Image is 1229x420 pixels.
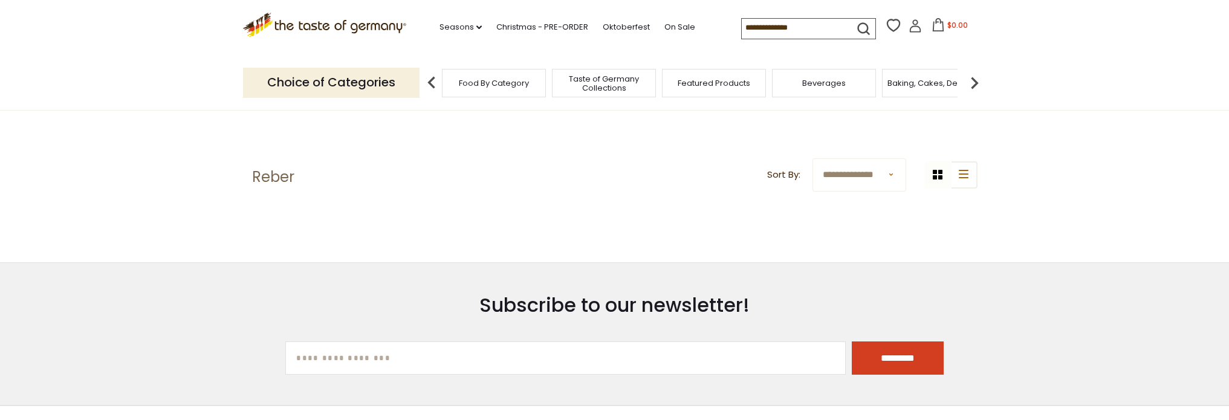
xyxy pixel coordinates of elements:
a: Christmas - PRE-ORDER [496,21,588,34]
label: Sort By: [767,167,800,183]
a: Beverages [802,79,846,88]
a: Food By Category [459,79,529,88]
img: previous arrow [420,71,444,95]
h3: Subscribe to our newsletter! [285,293,943,317]
h1: Reber [252,168,294,186]
p: Choice of Categories [243,68,420,97]
a: Taste of Germany Collections [556,74,652,92]
button: $0.00 [924,18,976,36]
img: next arrow [962,71,987,95]
span: $0.00 [947,20,968,30]
a: Baking, Cakes, Desserts [887,79,981,88]
a: On Sale [664,21,695,34]
a: Seasons [439,21,482,34]
a: Oktoberfest [603,21,650,34]
a: Featured Products [678,79,750,88]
